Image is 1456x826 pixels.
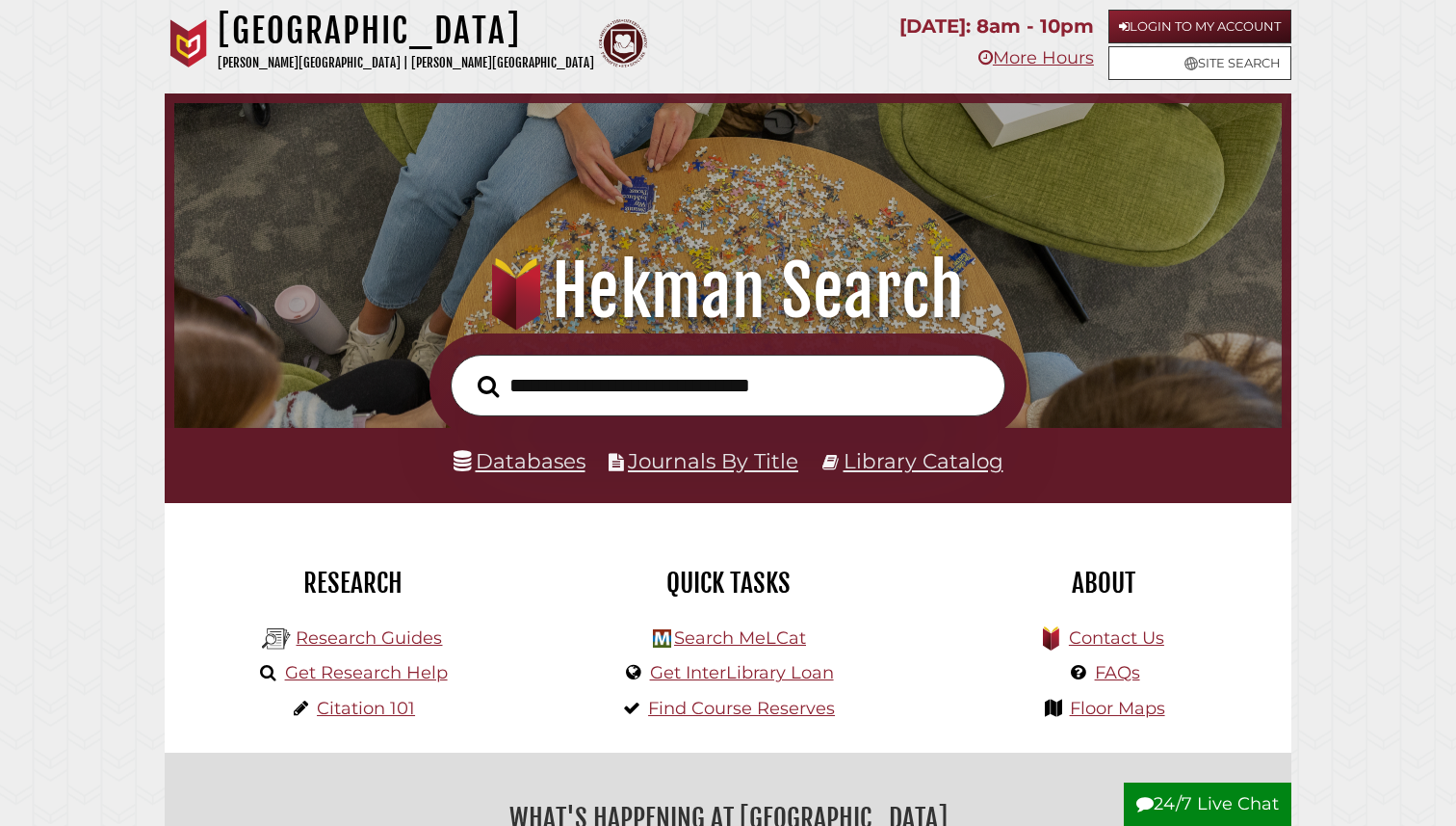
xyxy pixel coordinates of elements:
[285,662,448,683] a: Get Research Help
[196,249,1261,333] h1: Hekman Search
[478,374,499,397] i: Search
[628,448,798,473] a: Journals By Title
[1108,46,1291,80] a: Site Search
[454,448,585,473] a: Databases
[648,698,835,719] a: Find Course Reserves
[1070,698,1165,719] a: Floor Maps
[978,47,1094,68] a: More Hours
[218,52,594,74] p: [PERSON_NAME][GEOGRAPHIC_DATA] | [PERSON_NAME][GEOGRAPHIC_DATA]
[844,448,1003,473] a: Library Catalog
[165,19,213,67] img: Calvin University
[296,627,442,649] a: Research Guides
[262,625,291,653] img: Hekman Library Logo
[218,10,594,52] h1: [GEOGRAPHIC_DATA]
[179,567,526,600] h2: Research
[899,10,1094,43] p: [DATE]: 8am - 10pm
[653,629,671,648] img: Hekman Library Logo
[317,698,415,719] a: Citation 101
[650,662,834,683] a: Get InterLibrary Loan
[1095,662,1140,683] a: FAQs
[674,627,806,649] a: Search MeLCat
[468,370,508,404] button: Search
[599,19,647,67] img: Calvin Theological Seminary
[930,567,1277,600] h2: About
[1069,627,1164,649] a: Contact Us
[1108,10,1291,43] a: Login to My Account
[555,567,901,600] h2: Quick Tasks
